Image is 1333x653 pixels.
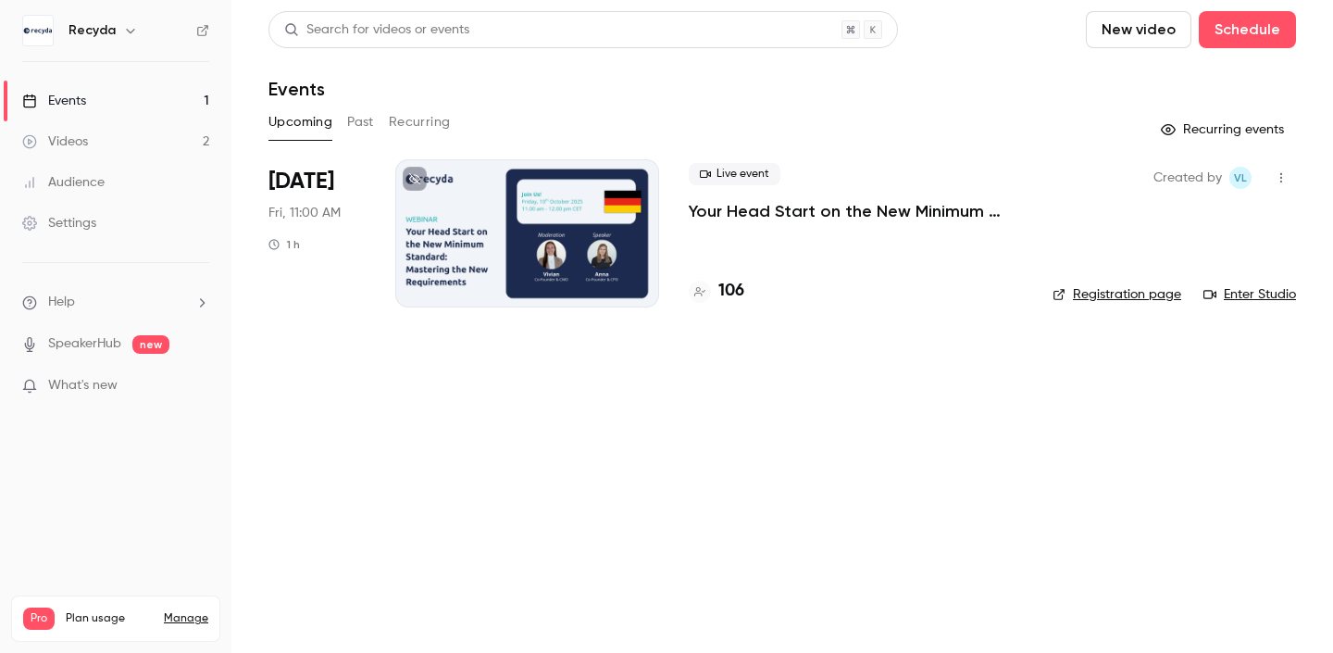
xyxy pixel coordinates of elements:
[268,78,325,100] h1: Events
[284,20,469,40] div: Search for videos or events
[22,132,88,151] div: Videos
[268,237,300,252] div: 1 h
[689,163,780,185] span: Live event
[1152,115,1296,144] button: Recurring events
[22,293,209,312] li: help-dropdown-opener
[48,293,75,312] span: Help
[164,611,208,626] a: Manage
[22,173,105,192] div: Audience
[1153,167,1222,189] span: Created by
[689,279,744,304] a: 106
[718,279,744,304] h4: 106
[1086,11,1191,48] button: New video
[268,204,341,222] span: Fri, 11:00 AM
[23,16,53,45] img: Recyda
[1199,11,1296,48] button: Schedule
[1053,285,1181,304] a: Registration page
[347,107,374,137] button: Past
[389,107,451,137] button: Recurring
[268,159,366,308] div: Oct 10 Fri, 11:00 AM (Europe/Berlin)
[22,92,86,110] div: Events
[1229,167,1252,189] span: Vivian Loftin
[268,167,334,196] span: [DATE]
[22,214,96,232] div: Settings
[268,107,332,137] button: Upcoming
[132,335,169,354] span: new
[69,21,116,40] h6: Recyda
[1234,167,1247,189] span: VL
[23,608,55,630] span: Pro
[1203,285,1296,304] a: Enter Studio
[48,334,121,354] a: SpeakerHub
[689,200,1023,222] a: Your Head Start on the New Minimum Standard: Mastering the New Requirements
[48,376,118,396] span: What's new
[66,611,153,626] span: Plan usage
